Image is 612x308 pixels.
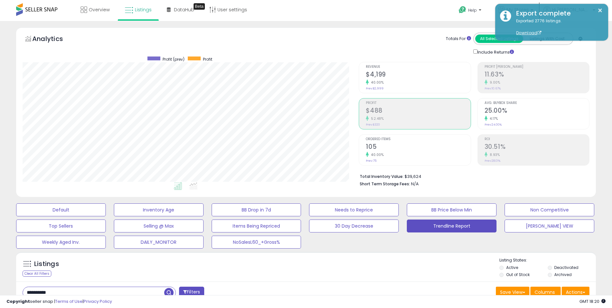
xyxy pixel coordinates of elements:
div: Include Returns [468,48,522,56]
span: Profit [203,56,212,62]
h2: $488 [366,107,470,116]
label: Active [506,265,518,270]
small: Prev: $320 [366,123,380,127]
span: Revenue [366,65,470,69]
button: DAILY_MONITOR [114,236,204,249]
small: Prev: 28.01% [485,159,500,163]
span: Ordered Items [366,138,470,141]
button: BB Price Below Min [407,203,497,216]
small: 52.48% [369,116,384,121]
b: Short Term Storage Fees: [360,181,410,187]
small: 40.00% [369,80,384,85]
span: Avg. Buybox Share [485,101,589,105]
span: Columns [535,289,555,295]
button: Default [16,203,106,216]
button: Selling @ Max [114,220,204,232]
small: 9.00% [487,80,500,85]
li: $39,624 [360,172,585,180]
span: Profit [366,101,470,105]
div: Clear All Filters [23,271,51,277]
div: Exported 2776 listings. [511,18,603,36]
h2: 30.51% [485,143,589,152]
span: 2025-08-14 18:20 GMT [579,298,606,304]
a: Privacy Policy [84,298,112,304]
span: DataHub [174,6,194,13]
button: Top Sellers [16,220,106,232]
small: Prev: 75 [366,159,376,163]
small: 40.00% [369,152,384,157]
a: Terms of Use [55,298,83,304]
b: Total Inventory Value: [360,174,404,179]
small: Prev: 10.67% [485,87,501,90]
button: NoSalesL60_+Gross% [212,236,301,249]
button: Actions [562,287,589,298]
span: Help [468,7,477,13]
strong: Copyright [6,298,30,304]
button: × [597,6,603,15]
button: [PERSON_NAME] VIEW [505,220,594,232]
span: Profit (prev) [163,56,185,62]
h5: Listings [34,260,59,269]
h2: $4,199 [366,71,470,79]
h2: 105 [366,143,470,152]
button: Weekly Aged Inv. [16,236,106,249]
h5: Analytics [32,34,75,45]
div: Tooltip anchor [194,3,205,10]
span: N/A [411,181,419,187]
button: Needs to Reprice [309,203,399,216]
a: Help [454,1,488,21]
p: Listing States: [499,257,596,263]
span: Overview [89,6,110,13]
button: Items Being Repriced [212,220,301,232]
label: Deactivated [554,265,578,270]
h2: 25.00% [485,107,589,116]
button: Columns [530,287,561,298]
span: Profit [PERSON_NAME] [485,65,589,69]
button: Save View [496,287,529,298]
button: Filters [179,287,204,298]
h2: 11.63% [485,71,589,79]
button: Inventory Age [114,203,204,216]
button: BB Drop in 7d [212,203,301,216]
label: Out of Stock [506,272,530,277]
button: Trendline Report [407,220,497,232]
button: Non Competitive [505,203,594,216]
small: Prev: 24.00% [485,123,502,127]
i: Get Help [458,6,467,14]
div: Export complete [511,9,603,18]
span: Listings [135,6,152,13]
label: Archived [554,272,572,277]
a: Download [516,30,541,36]
small: 8.93% [487,152,500,157]
button: All Selected Listings [475,35,523,43]
small: Prev: $2,999 [366,87,384,90]
div: seller snap | | [6,299,112,305]
button: 30 Day Decrease [309,220,399,232]
span: ROI [485,138,589,141]
small: 4.17% [487,116,498,121]
div: Totals For [446,36,471,42]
